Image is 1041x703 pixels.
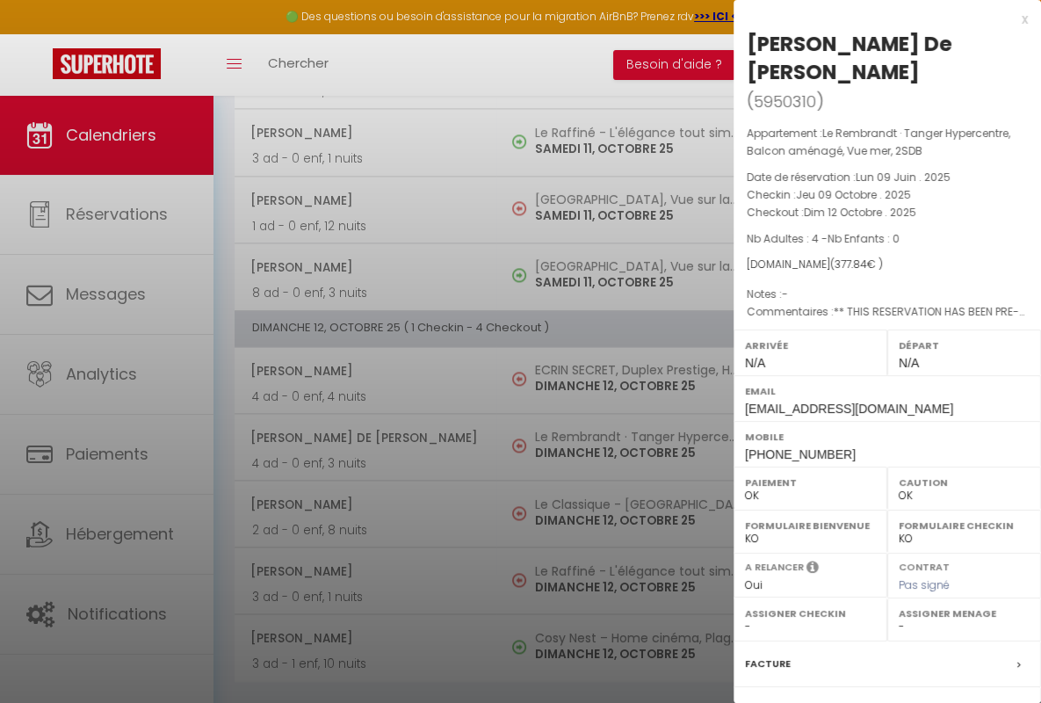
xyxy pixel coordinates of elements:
[828,231,900,246] span: Nb Enfants : 0
[899,605,1030,622] label: Assigner Menage
[830,257,883,272] span: ( € )
[899,474,1030,491] label: Caution
[747,257,1028,273] div: [DOMAIN_NAME]
[745,605,876,622] label: Assigner Checkin
[745,402,953,416] span: [EMAIL_ADDRESS][DOMAIN_NAME]
[745,474,876,491] label: Paiement
[745,517,876,534] label: Formulaire Bienvenue
[796,187,911,202] span: Jeu 09 Octobre . 2025
[734,9,1028,30] div: x
[745,382,1030,400] label: Email
[899,560,950,571] label: Contrat
[747,303,1028,321] p: Commentaires :
[835,257,867,272] span: 377.84
[747,125,1028,160] p: Appartement :
[745,337,876,354] label: Arrivée
[899,337,1030,354] label: Départ
[856,170,951,185] span: Lun 09 Juin . 2025
[745,560,804,575] label: A relancer
[747,204,1028,221] p: Checkout :
[899,356,919,370] span: N/A
[899,517,1030,534] label: Formulaire Checkin
[745,428,1030,446] label: Mobile
[747,30,1028,86] div: [PERSON_NAME] De [PERSON_NAME]
[804,205,916,220] span: Dim 12 Octobre . 2025
[747,89,824,113] span: ( )
[745,356,765,370] span: N/A
[747,286,1028,303] p: Notes :
[747,231,900,246] span: Nb Adultes : 4 -
[747,186,1028,204] p: Checkin :
[745,655,791,673] label: Facture
[754,91,816,112] span: 5950310
[745,447,856,461] span: [PHONE_NUMBER]
[747,169,1028,186] p: Date de réservation :
[782,286,788,301] span: -
[899,577,950,592] span: Pas signé
[806,560,819,579] i: Sélectionner OUI si vous souhaiter envoyer les séquences de messages post-checkout
[747,126,1010,158] span: Le Rembrandt · Tanger Hypercentre, Balcon aménagé, Vue mer, 2SDB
